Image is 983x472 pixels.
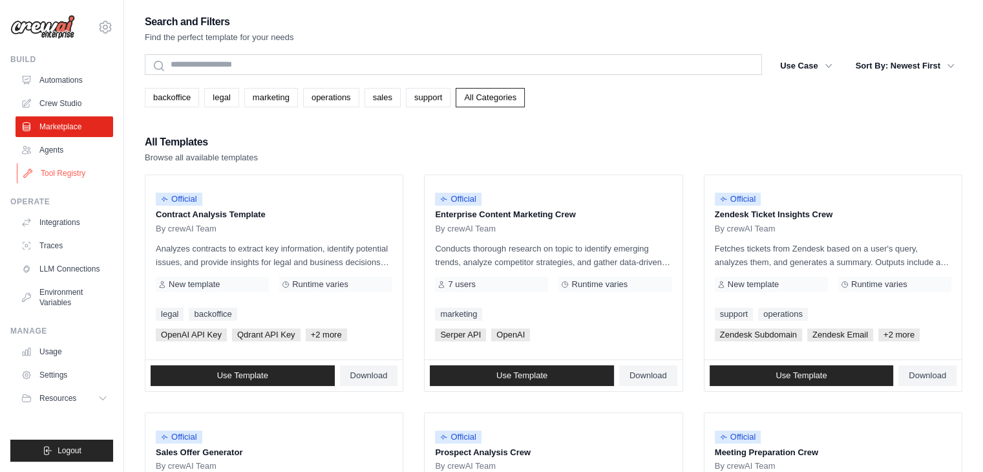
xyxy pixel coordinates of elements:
[435,224,496,234] span: By crewAI Team
[715,224,776,234] span: By crewAI Team
[710,365,894,386] a: Use Template
[156,224,217,234] span: By crewAI Team
[340,365,398,386] a: Download
[145,13,294,31] h2: Search and Filters
[16,282,113,313] a: Environment Variables
[189,308,237,321] a: backoffice
[435,308,482,321] a: marketing
[10,15,75,39] img: Logo
[16,388,113,409] button: Resources
[145,31,294,44] p: Find the perfect template for your needs
[58,445,81,456] span: Logout
[851,279,907,290] span: Runtime varies
[435,461,496,471] span: By crewAI Team
[629,370,667,381] span: Download
[406,88,450,107] a: support
[151,365,335,386] a: Use Template
[365,88,401,107] a: sales
[571,279,628,290] span: Runtime varies
[430,365,614,386] a: Use Template
[39,393,76,403] span: Resources
[898,365,957,386] a: Download
[16,235,113,256] a: Traces
[435,328,486,341] span: Serper API
[156,461,217,471] span: By crewAI Team
[848,54,962,78] button: Sort By: Newest First
[715,242,951,269] p: Fetches tickets from Zendesk based on a user's query, analyzes them, and generates a summary. Out...
[145,133,258,151] h2: All Templates
[715,446,951,459] p: Meeting Preparation Crew
[456,88,525,107] a: All Categories
[156,328,227,341] span: OpenAI API Key
[16,259,113,279] a: LLM Connections
[715,431,761,444] span: Official
[448,279,476,290] span: 7 users
[491,328,530,341] span: OpenAI
[715,308,753,321] a: support
[619,365,677,386] a: Download
[16,93,113,114] a: Crew Studio
[715,193,761,206] span: Official
[156,446,392,459] p: Sales Offer Generator
[10,197,113,207] div: Operate
[435,193,481,206] span: Official
[728,279,779,290] span: New template
[156,242,392,269] p: Analyzes contracts to extract key information, identify potential issues, and provide insights fo...
[435,431,481,444] span: Official
[156,193,202,206] span: Official
[156,308,184,321] a: legal
[776,370,827,381] span: Use Template
[244,88,298,107] a: marketing
[16,116,113,137] a: Marketplace
[715,208,951,221] p: Zendesk Ticket Insights Crew
[807,328,873,341] span: Zendesk Email
[435,446,671,459] p: Prospect Analysis Crew
[145,88,199,107] a: backoffice
[217,370,268,381] span: Use Template
[772,54,840,78] button: Use Case
[878,328,920,341] span: +2 more
[16,70,113,91] a: Automations
[16,341,113,362] a: Usage
[715,328,802,341] span: Zendesk Subdomain
[145,151,258,164] p: Browse all available templates
[715,461,776,471] span: By crewAI Team
[292,279,348,290] span: Runtime varies
[232,328,301,341] span: Qdrant API Key
[496,370,547,381] span: Use Template
[16,140,113,160] a: Agents
[17,163,114,184] a: Tool Registry
[16,365,113,385] a: Settings
[156,431,202,444] span: Official
[435,208,671,221] p: Enterprise Content Marketing Crew
[758,308,808,321] a: operations
[10,440,113,462] button: Logout
[204,88,238,107] a: legal
[16,212,113,233] a: Integrations
[10,54,113,65] div: Build
[156,208,392,221] p: Contract Analysis Template
[306,328,347,341] span: +2 more
[10,326,113,336] div: Manage
[909,370,946,381] span: Download
[303,88,359,107] a: operations
[169,279,220,290] span: New template
[350,370,388,381] span: Download
[435,242,671,269] p: Conducts thorough research on topic to identify emerging trends, analyze competitor strategies, a...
